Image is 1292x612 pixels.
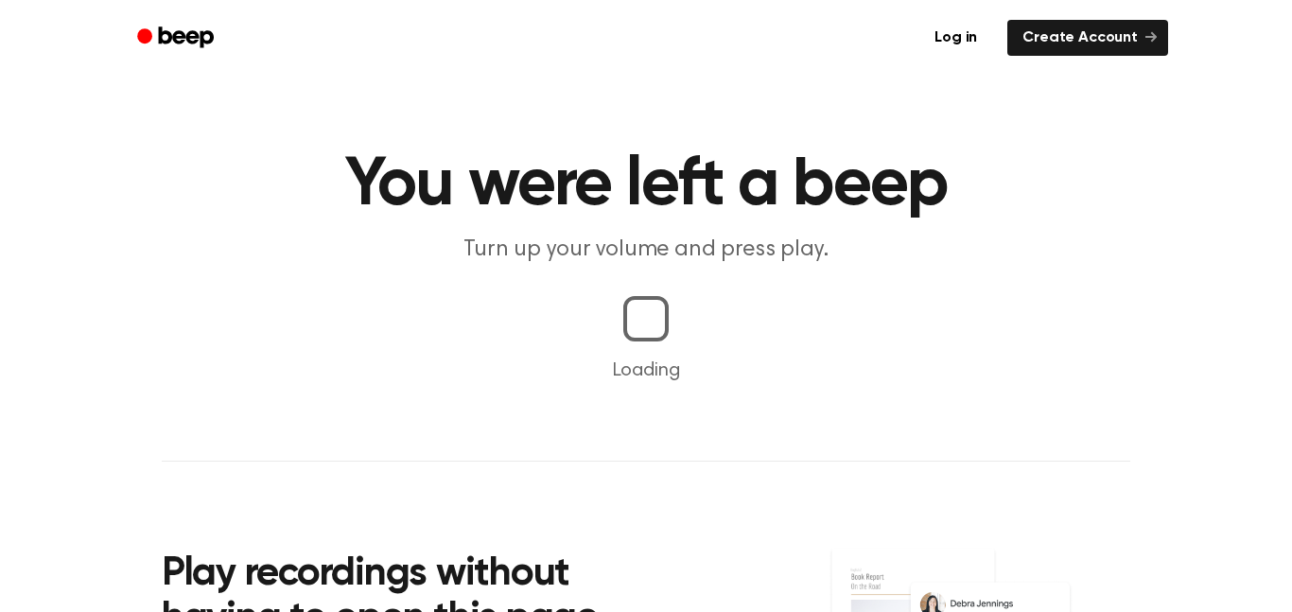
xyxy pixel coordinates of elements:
a: Beep [124,20,231,57]
p: Turn up your volume and press play. [283,235,1009,266]
p: Loading [23,357,1269,385]
a: Log in [916,16,996,60]
a: Create Account [1007,20,1168,56]
h1: You were left a beep [162,151,1130,219]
